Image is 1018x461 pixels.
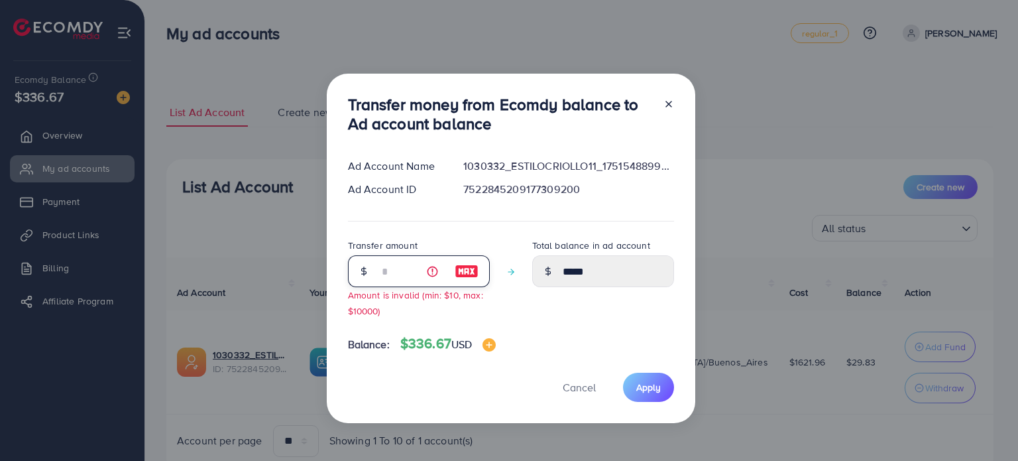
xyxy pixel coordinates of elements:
span: Apply [636,381,661,394]
label: Total balance in ad account [532,239,650,252]
img: image [482,338,496,352]
h4: $336.67 [400,336,496,352]
small: Amount is invalid (min: $10, max: $10000) [348,289,483,316]
span: Balance: [348,337,390,352]
span: Cancel [563,380,596,395]
button: Apply [623,373,674,401]
div: Ad Account Name [337,159,453,174]
span: USD [451,337,472,352]
div: 1030332_ESTILOCRIOLLO11_1751548899317 [453,159,684,174]
h3: Transfer money from Ecomdy balance to Ad account balance [348,95,653,133]
button: Cancel [546,373,612,401]
img: image [455,263,479,279]
iframe: Chat [962,401,1008,451]
label: Transfer amount [348,239,418,252]
div: Ad Account ID [337,182,453,197]
div: 7522845209177309200 [453,182,684,197]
